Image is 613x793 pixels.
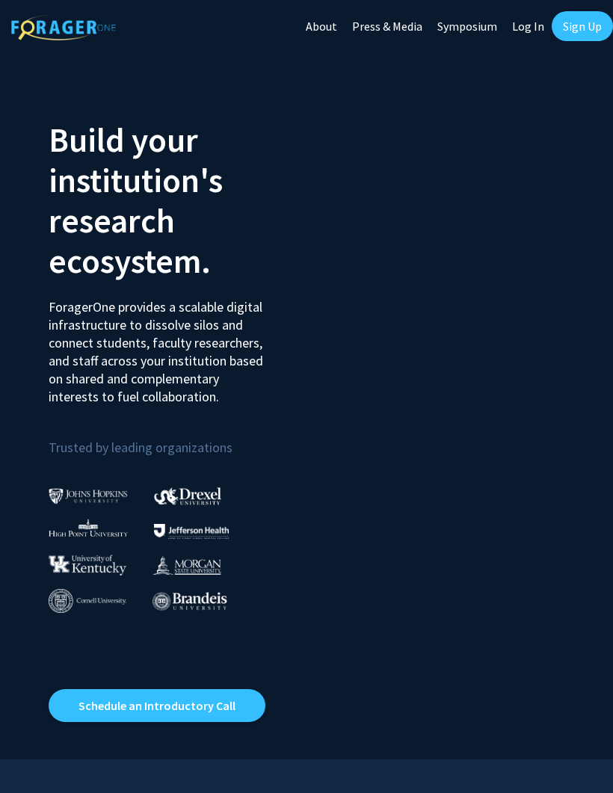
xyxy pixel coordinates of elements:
[552,11,613,41] a: Sign Up
[49,555,126,575] img: University of Kentucky
[153,555,221,575] img: Morgan State University
[153,592,227,611] img: Brandeis University
[49,418,295,459] p: Trusted by leading organizations
[49,689,265,722] a: Opens in a new tab
[154,524,229,538] img: Thomas Jefferson University
[49,589,126,614] img: Cornell University
[11,14,116,40] img: ForagerOne Logo
[49,287,265,406] p: ForagerOne provides a scalable digital infrastructure to dissolve silos and connect students, fac...
[49,120,295,281] h2: Build your institution's research ecosystem.
[49,488,128,504] img: Johns Hopkins University
[49,519,128,537] img: High Point University
[154,487,221,505] img: Drexel University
